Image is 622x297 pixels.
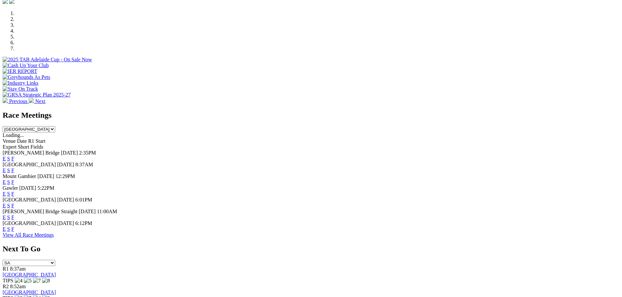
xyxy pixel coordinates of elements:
a: Next [29,98,45,104]
a: S [7,168,10,173]
img: GRSA Strategic Plan 2025-27 [3,92,71,98]
a: E [3,203,6,208]
a: S [7,226,10,232]
h2: Next To Go [3,245,619,253]
span: Previous [9,98,27,104]
img: 4 [15,278,23,284]
a: S [7,203,10,208]
img: chevron-left-pager-white.svg [3,98,8,103]
a: S [7,191,10,197]
a: E [3,156,6,161]
span: [PERSON_NAME] Bridge [3,150,60,156]
span: [GEOGRAPHIC_DATA] [3,220,56,226]
a: F [11,168,14,173]
span: [DATE] [57,162,74,167]
span: [DATE] [57,220,74,226]
a: S [7,215,10,220]
span: 12:29PM [56,173,75,179]
span: Date [17,138,27,144]
span: 8:37am [10,266,26,272]
img: Industry Links [3,80,39,86]
span: Gawler [3,185,18,191]
a: S [7,179,10,185]
a: F [11,215,14,220]
img: Cash Up Your Club [3,63,49,68]
span: [DATE] [38,173,55,179]
a: F [11,191,14,197]
span: [DATE] [19,185,36,191]
a: View All Race Meetings [3,232,54,238]
span: Venue [3,138,16,144]
a: F [11,156,14,161]
img: 5 [24,278,32,284]
a: [GEOGRAPHIC_DATA] [3,272,56,277]
span: [DATE] [57,197,74,202]
img: IER REPORT [3,68,37,74]
span: [DATE] [79,209,96,214]
span: Short [18,144,29,150]
span: 2:35PM [79,150,96,156]
a: E [3,179,6,185]
a: Previous [3,98,29,104]
span: 6:01PM [75,197,92,202]
img: chevron-right-pager-white.svg [29,98,34,103]
span: Loading... [3,132,24,138]
a: S [7,156,10,161]
h2: Race Meetings [3,111,619,120]
a: E [3,226,6,232]
span: 11:00AM [97,209,117,214]
span: 8:52am [10,284,26,289]
img: 7 [33,278,41,284]
a: E [3,215,6,220]
a: F [11,203,14,208]
span: Fields [30,144,43,150]
a: F [11,179,14,185]
span: [GEOGRAPHIC_DATA] [3,197,56,202]
img: Greyhounds As Pets [3,74,50,80]
span: [GEOGRAPHIC_DATA] [3,162,56,167]
span: Next [35,98,45,104]
span: 6:12PM [75,220,92,226]
span: 5:22PM [38,185,55,191]
img: 2025 TAB Adelaide Cup - On Sale Now [3,57,92,63]
img: 8 [42,278,50,284]
span: [PERSON_NAME] Bridge Straight [3,209,77,214]
span: Expert [3,144,17,150]
a: E [3,168,6,173]
a: F [11,226,14,232]
a: E [3,191,6,197]
span: R2 [3,284,9,289]
span: Mount Gambier [3,173,36,179]
span: R1 Start [28,138,45,144]
img: Stay On Track [3,86,38,92]
span: TIPS [3,278,13,283]
span: 8:37AM [75,162,93,167]
span: [DATE] [61,150,78,156]
span: R1 [3,266,9,272]
a: [GEOGRAPHIC_DATA] [3,290,56,295]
